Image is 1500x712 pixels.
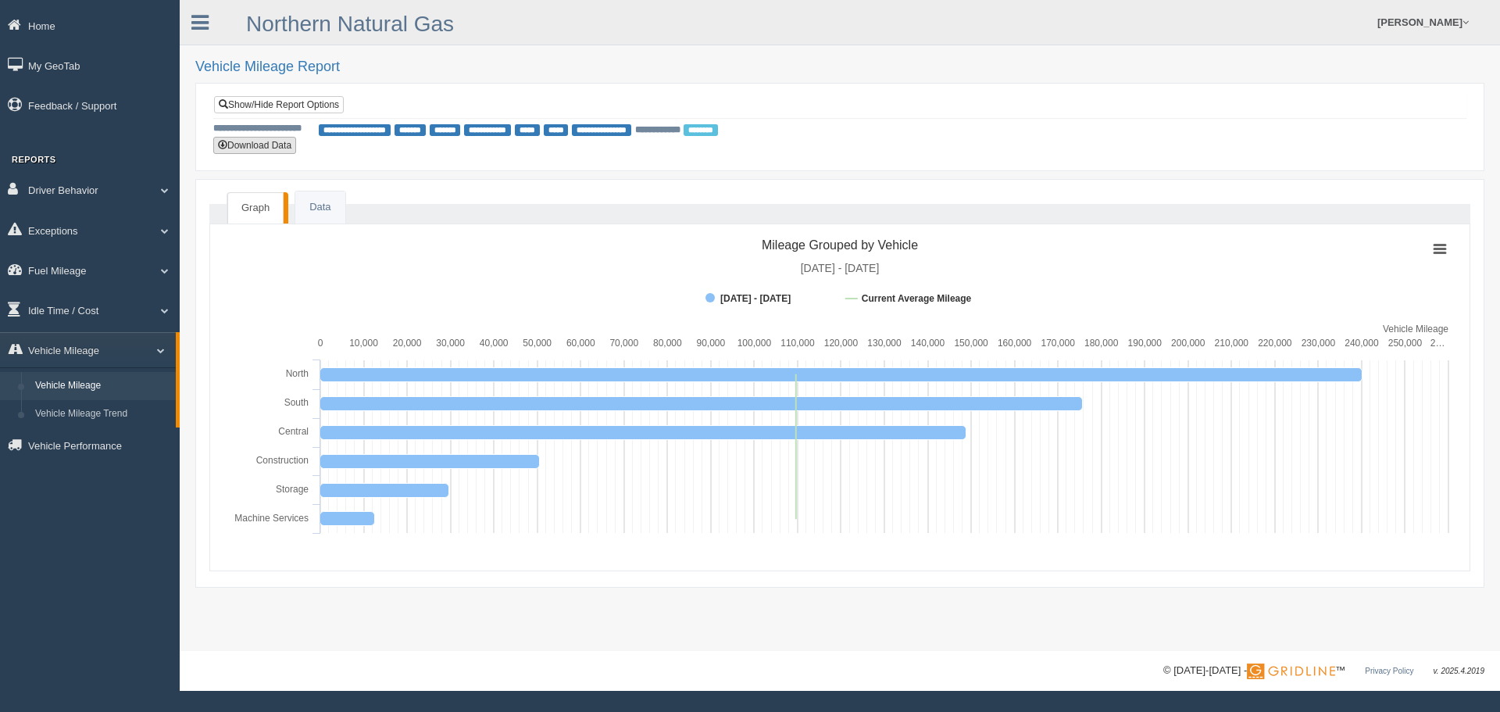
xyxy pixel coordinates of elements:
[1365,667,1413,675] a: Privacy Policy
[276,484,309,495] text: Storage
[911,338,945,349] text: 140,000
[295,191,345,224] a: Data
[1247,664,1335,679] img: Gridline
[278,426,309,437] text: Central
[1041,338,1075,349] text: 170,000
[824,338,859,349] text: 120,000
[284,397,309,408] text: South
[1434,667,1484,675] span: v. 2025.4.2019
[227,192,284,224] a: Graph
[762,238,918,252] tspan: Mileage Grouped by Vehicle
[720,293,791,304] tspan: [DATE] - [DATE]
[349,338,378,349] text: 10,000
[1215,338,1249,349] text: 210,000
[1302,338,1336,349] text: 230,000
[696,338,725,349] text: 90,000
[213,137,296,154] button: Download Data
[195,59,1484,75] h2: Vehicle Mileage Report
[737,338,772,349] text: 100,000
[1388,338,1423,349] text: 250,000
[1128,338,1162,349] text: 190,000
[318,338,323,349] text: 0
[867,338,902,349] text: 130,000
[1171,338,1205,349] text: 200,000
[566,338,595,349] text: 60,000
[801,262,880,274] tspan: [DATE] - [DATE]
[523,338,552,349] text: 50,000
[246,12,454,36] a: Northern Natural Gas
[1258,338,1292,349] text: 220,000
[609,338,638,349] text: 70,000
[436,338,465,349] text: 30,000
[234,513,309,524] tspan: Machine Services
[480,338,509,349] text: 40,000
[998,338,1032,349] text: 160,000
[1383,324,1448,335] tspan: Vehicle Mileage
[780,338,815,349] text: 110,000
[1084,338,1119,349] text: 180,000
[1345,338,1379,349] text: 240,000
[1163,663,1484,679] div: © [DATE]-[DATE] - ™
[954,338,988,349] text: 150,000
[28,372,176,400] a: Vehicle Mileage
[1430,338,1445,349] tspan: 2…
[286,368,309,379] text: North
[393,338,422,349] text: 20,000
[653,338,682,349] text: 80,000
[214,96,344,113] a: Show/Hide Report Options
[862,293,972,304] tspan: Current Average Mileage
[28,400,176,428] a: Vehicle Mileage Trend
[256,455,309,466] text: Construction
